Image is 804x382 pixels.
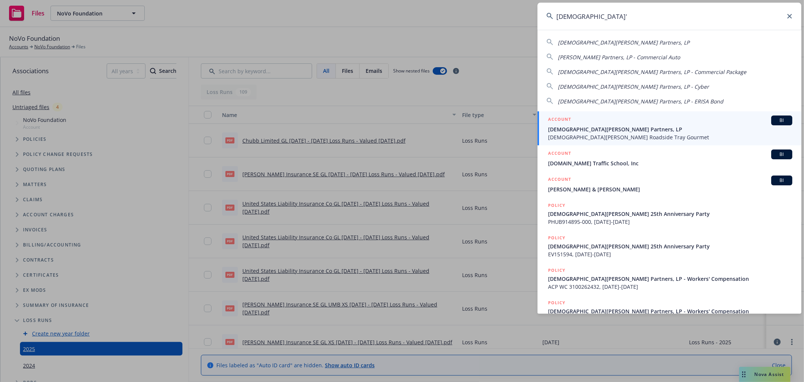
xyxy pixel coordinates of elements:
[548,234,565,242] h5: POLICY
[548,307,792,315] span: [DEMOGRAPHIC_DATA][PERSON_NAME] Partners, LP - Workers' Compensation
[548,149,571,159] h5: ACCOUNT
[548,185,792,193] span: [PERSON_NAME] & [PERSON_NAME]
[774,151,789,158] span: BI
[548,125,792,133] span: [DEMOGRAPHIC_DATA][PERSON_NAME] Partners, LP
[538,145,801,171] a: ACCOUNTBI[DOMAIN_NAME] Traffic School, Inc
[548,250,792,258] span: EV151594, [DATE]-[DATE]
[548,283,792,291] span: ACP WC 3100262432, [DATE]-[DATE]
[538,3,801,30] input: Search...
[538,111,801,145] a: ACCOUNTBI[DEMOGRAPHIC_DATA][PERSON_NAME] Partners, LP[DEMOGRAPHIC_DATA][PERSON_NAME] Roadside Tra...
[548,133,792,141] span: [DEMOGRAPHIC_DATA][PERSON_NAME] Roadside Tray Gourmet
[548,242,792,250] span: [DEMOGRAPHIC_DATA][PERSON_NAME] 25th Anniversary Party
[558,83,709,90] span: [DEMOGRAPHIC_DATA][PERSON_NAME] Partners, LP - Cyber
[558,68,746,75] span: [DEMOGRAPHIC_DATA][PERSON_NAME] Partners, LP - Commercial Package
[548,210,792,218] span: [DEMOGRAPHIC_DATA][PERSON_NAME] 25th Anniversary Party
[548,159,792,167] span: [DOMAIN_NAME] Traffic School, Inc
[548,116,571,125] h5: ACCOUNT
[548,202,565,209] h5: POLICY
[558,98,723,105] span: [DEMOGRAPHIC_DATA][PERSON_NAME] Partners, LP - ERISA Bond
[538,171,801,197] a: ACCOUNTBI[PERSON_NAME] & [PERSON_NAME]
[558,54,680,61] span: [PERSON_NAME] Partners, LP - Commercial Auto
[538,197,801,230] a: POLICY[DEMOGRAPHIC_DATA][PERSON_NAME] 25th Anniversary PartyPHUB914895-000, [DATE]-[DATE]
[548,176,571,185] h5: ACCOUNT
[538,295,801,327] a: POLICY[DEMOGRAPHIC_DATA][PERSON_NAME] Partners, LP - Workers' Compensation
[558,39,689,46] span: [DEMOGRAPHIC_DATA][PERSON_NAME] Partners, LP
[774,177,789,184] span: BI
[538,230,801,262] a: POLICY[DEMOGRAPHIC_DATA][PERSON_NAME] 25th Anniversary PartyEV151594, [DATE]-[DATE]
[548,275,792,283] span: [DEMOGRAPHIC_DATA][PERSON_NAME] Partners, LP - Workers' Compensation
[774,117,789,124] span: BI
[548,218,792,226] span: PHUB914895-000, [DATE]-[DATE]
[548,299,565,307] h5: POLICY
[548,266,565,274] h5: POLICY
[538,262,801,295] a: POLICY[DEMOGRAPHIC_DATA][PERSON_NAME] Partners, LP - Workers' CompensationACP WC 3100262432, [DAT...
